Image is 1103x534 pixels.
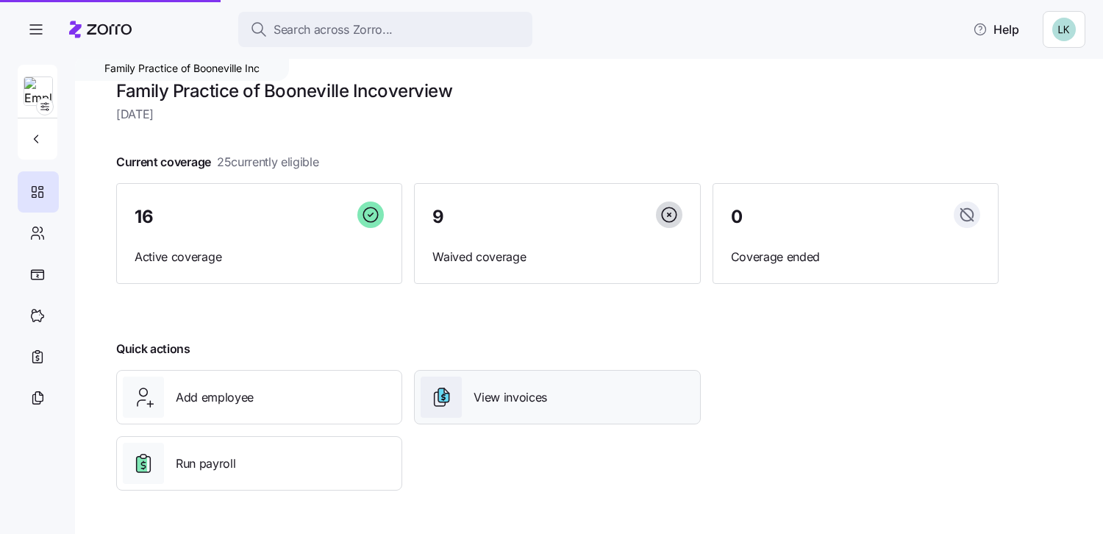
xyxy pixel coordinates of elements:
span: Help [973,21,1019,38]
span: Current coverage [116,153,319,171]
img: Employer logo [24,77,52,107]
button: Help [961,15,1031,44]
span: Coverage ended [731,248,980,266]
span: 9 [432,208,444,226]
span: 25 currently eligible [217,153,319,171]
span: Add employee [176,388,254,407]
span: [DATE] [116,105,999,124]
span: Search across Zorro... [274,21,393,39]
h1: Family Practice of Booneville Inc overview [116,79,999,102]
span: Run payroll [176,455,235,473]
button: Search across Zorro... [238,12,532,47]
span: View invoices [474,388,547,407]
span: Waived coverage [432,248,682,266]
span: Quick actions [116,340,190,358]
span: Active coverage [135,248,384,266]
span: 16 [135,208,153,226]
img: 2f903825073e6ab5cfe425ecc3c25928 [1052,18,1076,41]
div: Family Practice of Booneville Inc [75,56,289,81]
span: 0 [731,208,743,226]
